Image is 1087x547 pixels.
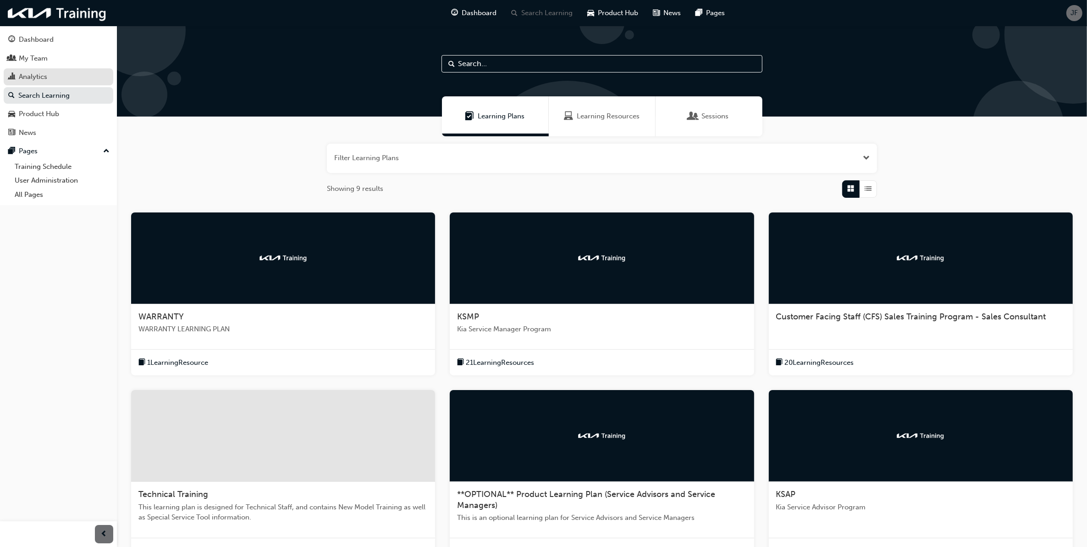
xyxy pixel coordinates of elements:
span: Showing 9 results [327,184,383,194]
button: book-icon21LearningResources [457,357,534,368]
a: SessionsSessions [656,96,762,136]
a: kia-trainingCustomer Facing Staff (CFS) Sales Training Program - Sales Consultantbook-icon20Learn... [769,212,1073,376]
span: KSAP [776,489,796,499]
img: kia-training [258,253,309,262]
span: car-icon [588,7,595,19]
span: 1 Learning Resource [147,357,208,368]
span: Kia Service Advisor Program [776,502,1065,513]
span: List [865,184,872,194]
img: kia-training [577,253,627,262]
span: WARRANTY [138,312,184,322]
a: Learning ResourcesLearning Resources [549,96,656,136]
span: JF [1071,8,1078,18]
span: 21 Learning Resources [466,357,534,368]
button: Open the filter [863,153,870,163]
span: pages-icon [8,147,15,156]
span: news-icon [653,7,660,19]
div: Dashboard [19,34,54,45]
button: book-icon1LearningResource [138,357,208,368]
div: Pages [19,146,38,156]
span: This is an optional learning plan for Service Advisors and Service Managers [457,513,746,523]
span: news-icon [8,129,15,137]
a: User Administration [11,173,113,188]
span: News [664,8,681,18]
span: book-icon [138,357,145,368]
span: Learning Plans [465,111,475,122]
span: search-icon [512,7,518,19]
a: news-iconNews [646,4,689,22]
a: Learning PlansLearning Plans [442,96,549,136]
span: pages-icon [696,7,703,19]
span: Learning Resources [577,111,640,122]
img: kia-training [577,431,627,441]
a: Product Hub [4,106,113,123]
button: Pages [4,143,113,160]
button: DashboardMy TeamAnalyticsSearch LearningProduct HubNews [4,29,113,143]
span: Kia Service Manager Program [457,324,746,335]
span: 20 Learning Resources [785,357,854,368]
span: book-icon [776,357,783,368]
span: up-icon [103,145,110,157]
a: kia-trainingKSMPKia Service Manager Programbook-icon21LearningResources [450,212,754,376]
div: Analytics [19,72,47,82]
a: Analytics [4,68,113,85]
span: Technical Training [138,489,208,499]
span: Sessions [702,111,729,122]
span: Search Learning [522,8,573,18]
a: search-iconSearch Learning [504,4,580,22]
span: prev-icon [101,529,108,540]
div: News [19,128,36,138]
span: Product Hub [598,8,639,18]
button: JF [1066,5,1082,21]
span: car-icon [8,110,15,118]
a: car-iconProduct Hub [580,4,646,22]
a: pages-iconPages [689,4,733,22]
span: Pages [706,8,725,18]
span: This learning plan is designed for Technical Staff, and contains New Model Training as well as Sp... [138,502,428,523]
a: News [4,124,113,141]
img: kia-training [5,4,110,22]
a: My Team [4,50,113,67]
span: Learning Plans [478,111,525,122]
span: people-icon [8,55,15,63]
div: Product Hub [19,109,59,119]
span: Grid [848,184,855,194]
span: book-icon [457,357,464,368]
span: Sessions [689,111,698,122]
a: Training Schedule [11,160,113,174]
input: Search... [441,55,762,73]
a: Search Learning [4,87,113,104]
div: My Team [19,53,48,64]
span: Dashboard [462,8,497,18]
a: Dashboard [4,31,113,48]
img: kia-training [895,431,946,441]
a: guage-iconDashboard [444,4,504,22]
span: Learning Resources [564,111,573,122]
span: **OPTIONAL** Product Learning Plan (Service Advisors and Service Managers) [457,489,715,510]
span: chart-icon [8,73,15,81]
img: kia-training [895,253,946,262]
span: Customer Facing Staff (CFS) Sales Training Program - Sales Consultant [776,312,1046,322]
a: kia-trainingWARRANTYWARRANTY LEARNING PLANbook-icon1LearningResource [131,212,435,376]
a: All Pages [11,188,113,202]
span: guage-icon [8,36,15,44]
button: book-icon20LearningResources [776,357,854,368]
span: Search [448,59,455,69]
span: search-icon [8,92,15,100]
span: WARRANTY LEARNING PLAN [138,324,428,335]
span: KSMP [457,312,479,322]
span: guage-icon [452,7,458,19]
